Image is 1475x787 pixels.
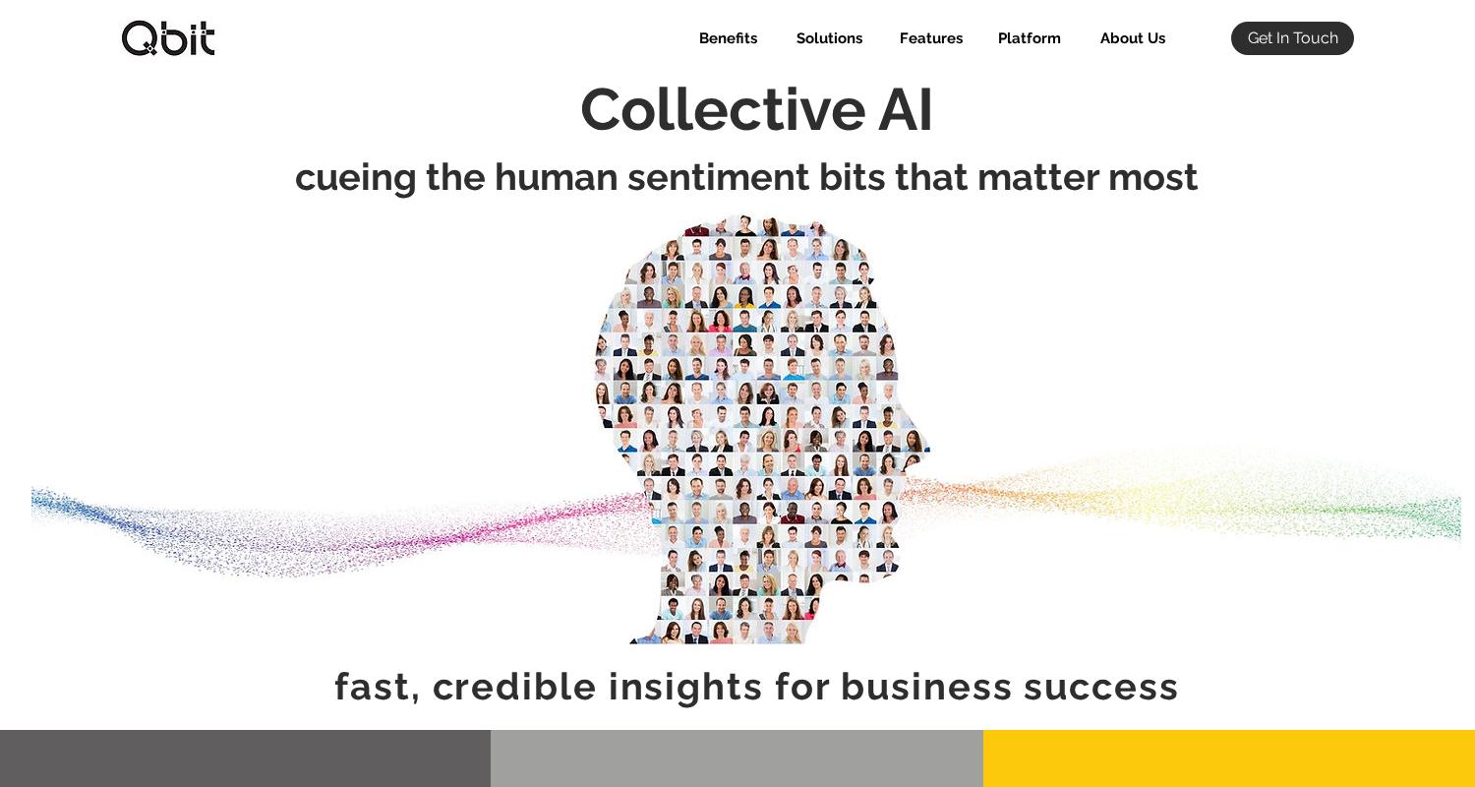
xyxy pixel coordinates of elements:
[31,194,1461,660] img: AI_Head_4.jpg
[689,22,767,55] p: Benefits
[676,22,772,55] a: Benefits
[295,154,1199,199] span: cueing the human sentiment bits that matter most
[787,22,872,55] p: Solutions
[877,22,977,55] div: Features
[119,20,217,57] img: qbitlogo-border.jpg
[1091,22,1175,55] p: About Us
[988,22,1071,55] p: Platform
[580,75,934,144] span: Collective AI
[334,664,1180,708] span: fast, credible insights for business success
[1076,22,1180,55] a: About Us
[676,22,1180,55] nav: Site
[977,22,1076,55] div: Platform
[1231,22,1354,55] a: Get In Touch
[890,22,973,55] p: Features
[1248,28,1338,49] span: Get In Touch
[772,22,877,55] div: Solutions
